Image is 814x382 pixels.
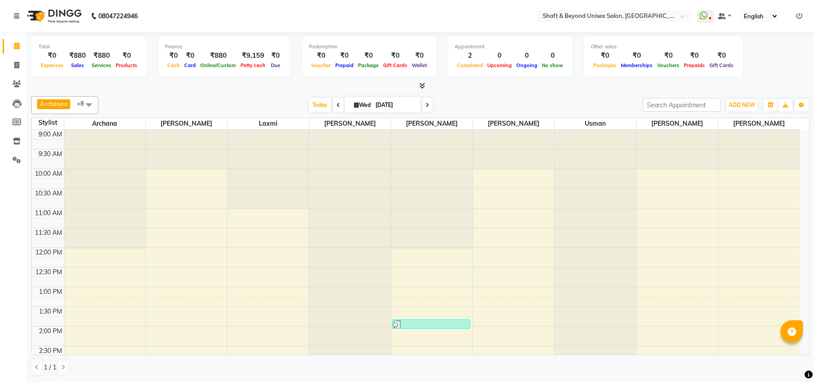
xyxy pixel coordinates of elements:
[198,51,238,61] div: ₹880
[38,51,66,61] div: ₹0
[198,62,238,68] span: Online/Custom
[64,118,146,129] span: Archana
[356,62,381,68] span: Package
[238,62,268,68] span: Petty cash
[373,98,418,112] input: 2025-09-03
[381,62,409,68] span: Gift Cards
[309,98,331,112] span: Today
[37,307,64,316] div: 1:30 PM
[40,100,63,107] span: Archana
[63,100,67,107] a: x
[473,118,554,129] span: [PERSON_NAME]
[643,98,721,112] input: Search Appointment
[309,43,429,51] div: Redemption
[540,51,565,61] div: 0
[37,130,64,139] div: 9:00 AM
[268,51,283,61] div: ₹0
[729,102,755,108] span: ADD NEW
[591,43,736,51] div: Other sales
[228,118,309,129] span: laxmi
[726,99,757,111] button: ADD NEW
[32,118,64,127] div: Stylist
[33,208,64,218] div: 11:00 AM
[38,62,66,68] span: Expenses
[619,51,655,61] div: ₹0
[309,62,333,68] span: Voucher
[37,346,64,356] div: 2:30 PM
[309,118,391,129] span: [PERSON_NAME]
[514,51,540,61] div: 0
[391,118,472,129] span: [PERSON_NAME]
[655,51,682,61] div: ₹0
[309,51,333,61] div: ₹0
[555,118,636,129] span: usman
[540,62,565,68] span: No show
[33,189,64,198] div: 10:30 AM
[455,62,485,68] span: Completed
[165,62,182,68] span: Cash
[44,363,56,372] span: 1 / 1
[655,62,682,68] span: Vouchers
[114,51,139,61] div: ₹0
[707,51,736,61] div: ₹0
[23,4,84,29] img: logo
[98,4,138,29] b: 08047224946
[485,51,514,61] div: 0
[114,62,139,68] span: Products
[34,248,64,257] div: 12:00 PM
[37,287,64,297] div: 1:00 PM
[165,43,283,51] div: Finance
[89,62,114,68] span: Services
[33,228,64,238] div: 11:30 AM
[392,320,470,328] div: radhika, TK01, 01:45 PM-02:00 PM, Coconut oil Massage (₹400)
[182,51,198,61] div: ₹0
[37,149,64,159] div: 9:30 AM
[409,51,429,61] div: ₹0
[591,51,619,61] div: ₹0
[682,62,707,68] span: Prepaids
[637,118,718,129] span: [PERSON_NAME]
[33,169,64,178] div: 10:00 AM
[619,62,655,68] span: Memberships
[455,51,485,61] div: 2
[89,51,114,61] div: ₹880
[381,51,409,61] div: ₹0
[269,62,283,68] span: Due
[485,62,514,68] span: Upcoming
[514,62,540,68] span: Ongoing
[352,102,373,108] span: Wed
[69,62,86,68] span: Sales
[455,43,565,51] div: Appointment
[238,51,268,61] div: ₹9,159
[182,62,198,68] span: Card
[409,62,429,68] span: Wallet
[165,51,182,61] div: ₹0
[333,62,356,68] span: Prepaid
[77,100,91,107] span: +8
[718,118,800,129] span: [PERSON_NAME]
[38,43,139,51] div: Total
[34,267,64,277] div: 12:30 PM
[707,62,736,68] span: Gift Cards
[66,51,89,61] div: ₹880
[591,62,619,68] span: Packages
[146,118,227,129] span: [PERSON_NAME]
[776,346,805,373] iframe: chat widget
[682,51,707,61] div: ₹0
[37,327,64,336] div: 2:00 PM
[333,51,356,61] div: ₹0
[356,51,381,61] div: ₹0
